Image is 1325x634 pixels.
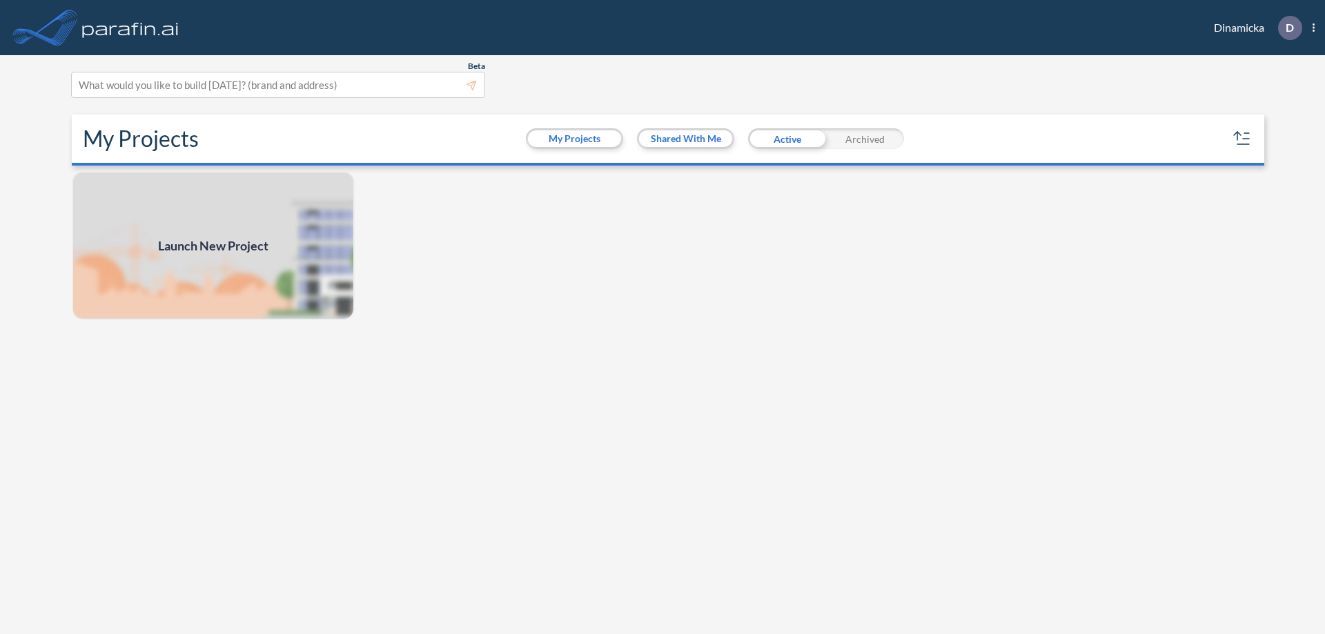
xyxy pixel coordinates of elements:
[826,128,904,149] div: Archived
[1286,21,1294,34] p: D
[72,171,355,320] img: add
[1231,128,1253,150] button: sort
[83,126,199,152] h2: My Projects
[468,61,485,72] span: Beta
[158,237,268,255] span: Launch New Project
[748,128,826,149] div: Active
[72,171,355,320] a: Launch New Project
[79,14,181,41] img: logo
[1193,16,1315,40] div: Dinamicka
[639,130,732,147] button: Shared With Me
[528,130,621,147] button: My Projects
